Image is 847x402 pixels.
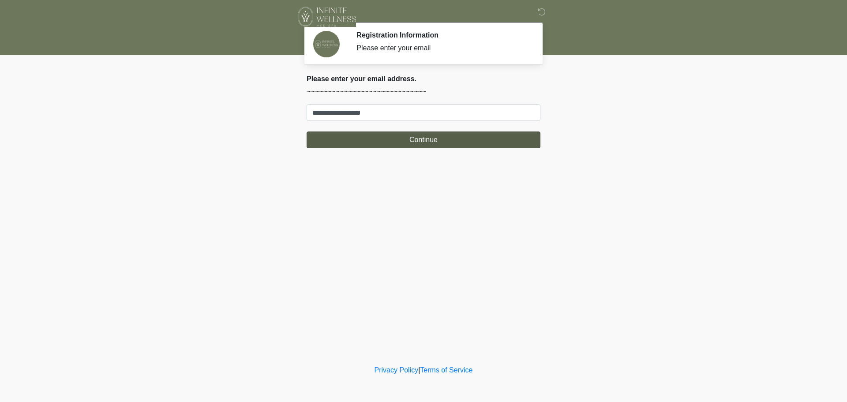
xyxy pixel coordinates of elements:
[356,31,527,39] h2: Registration Information
[307,75,540,83] h2: Please enter your email address.
[356,43,527,53] div: Please enter your email
[307,131,540,148] button: Continue
[313,31,340,57] img: Agent Avatar
[418,366,420,374] a: |
[307,86,540,97] p: ~~~~~~~~~~~~~~~~~~~~~~~~~~~~~
[420,366,472,374] a: Terms of Service
[375,366,419,374] a: Privacy Policy
[298,7,356,27] img: Infinite Wellness Med Spa Logo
